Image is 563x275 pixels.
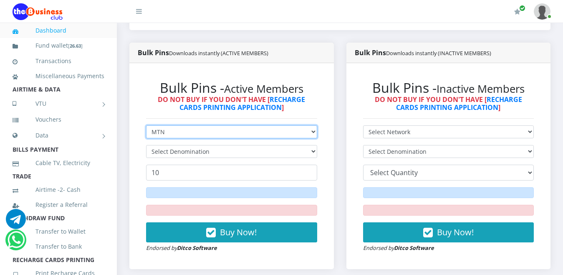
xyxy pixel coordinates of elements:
[13,21,104,40] a: Dashboard
[6,215,26,229] a: Chat for support
[13,195,104,214] a: Register a Referral
[220,227,257,238] span: Buy Now!
[70,43,81,49] b: 26.63
[224,81,303,96] small: Active Members
[363,222,534,242] button: Buy Now!
[13,222,104,241] a: Transfer to Wallet
[177,244,217,252] strong: Ditco Software
[514,8,520,15] i: Renew/Upgrade Subscription
[146,244,217,252] small: Endorsed by
[13,51,104,71] a: Transactions
[13,66,104,86] a: Miscellaneous Payments
[138,48,268,57] strong: Bulk Pins
[13,36,104,56] a: Fund wallet[26.63]
[363,80,534,96] h2: Bulk Pins -
[13,180,104,199] a: Airtime -2- Cash
[355,48,491,57] strong: Bulk Pins
[13,237,104,256] a: Transfer to Bank
[519,5,525,11] span: Renew/Upgrade Subscription
[396,95,522,112] a: RECHARGE CARDS PRINTING APPLICATION
[363,244,434,252] small: Endorsed by
[394,244,434,252] strong: Ditco Software
[146,165,317,181] input: Enter Quantity
[13,125,104,146] a: Data
[437,227,474,238] span: Buy Now!
[437,81,525,96] small: Inactive Members
[375,95,522,112] strong: DO NOT BUY IF YOU DON'T HAVE [ ]
[13,3,63,20] img: Logo
[169,49,268,57] small: Downloads instantly (ACTIVE MEMBERS)
[534,3,550,20] img: User
[68,43,83,49] small: [ ]
[13,153,104,173] a: Cable TV, Electricity
[13,93,104,114] a: VTU
[146,80,317,96] h2: Bulk Pins -
[158,95,305,112] strong: DO NOT BUY IF YOU DON'T HAVE [ ]
[13,110,104,129] a: Vouchers
[386,49,491,57] small: Downloads instantly (INACTIVE MEMBERS)
[146,222,317,242] button: Buy Now!
[8,236,25,250] a: Chat for support
[179,95,305,112] a: RECHARGE CARDS PRINTING APPLICATION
